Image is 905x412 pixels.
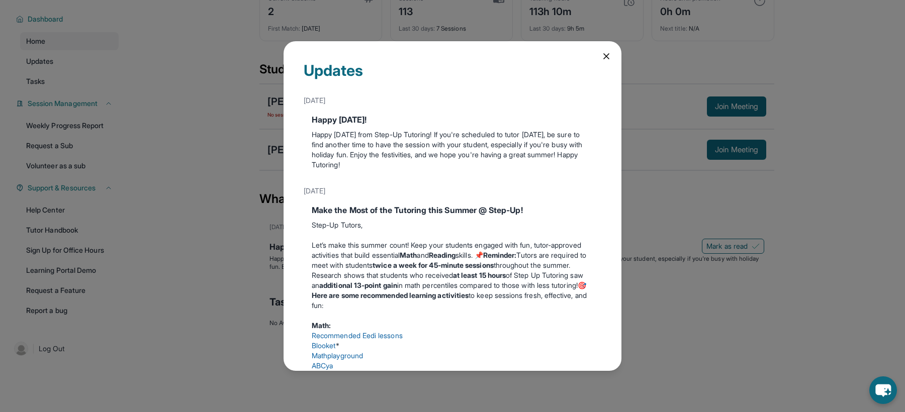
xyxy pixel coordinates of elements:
[304,182,601,200] div: [DATE]
[312,361,333,370] a: ABCya
[312,130,593,170] p: Happy [DATE] from Step-Up Tutoring! If you're scheduled to tutor [DATE], be sure to find another ...
[400,251,417,259] strong: Math
[312,220,593,230] p: Step-Up Tutors,
[312,351,363,360] a: Mathplayground
[312,341,336,350] a: Blooket
[312,114,593,126] div: Happy [DATE]!
[869,376,897,404] button: chat-button
[312,291,469,299] strong: Here are some recommended learning activities
[429,251,456,259] strong: Reading
[312,270,593,311] p: Research shows that students who received of Step Up Tutoring saw an in math percentiles compared...
[312,240,593,270] p: Let’s make this summer count! Keep your students engaged with fun, tutor-approved activities that...
[319,281,397,289] strong: additional 13-point gain
[373,261,493,269] strong: twice a week for 45-minute sessions
[304,91,601,110] div: [DATE]
[304,61,601,91] div: Updates
[453,271,506,279] strong: at least 15 hours
[312,331,403,340] a: Recommended Eedi lessons
[483,251,517,259] strong: Reminder:
[312,321,331,330] strong: Math:
[312,204,593,216] div: Make the Most of the Tutoring this Summer @ Step-Up!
